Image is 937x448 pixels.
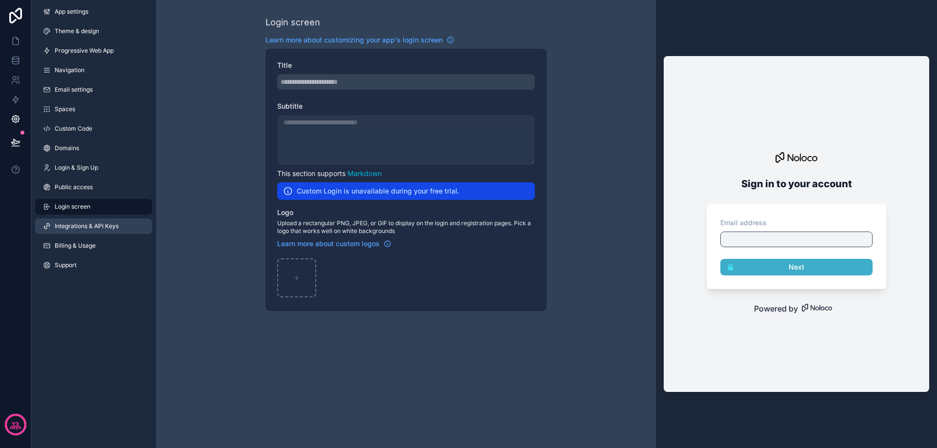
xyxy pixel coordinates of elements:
a: Email settings [35,82,152,97]
h2: Custom Login is unavailable during your free trial. [297,186,459,196]
a: Custom Code [35,121,152,136]
a: Domains [35,140,152,156]
label: Email address [720,218,767,228]
a: Integrations & API Keys [35,218,152,234]
span: Login & Sign Up [55,164,98,172]
a: Learn more about customizing your app's login screen [265,35,454,45]
button: Next [720,259,873,275]
span: Email settings [55,86,93,94]
a: Theme & design [35,23,152,39]
p: 13 [12,420,19,429]
a: Login screen [35,199,152,214]
span: Theme & design [55,27,99,35]
span: Integrations & API Keys [55,222,119,230]
img: logo [771,148,821,167]
a: Billing & Usage [35,238,152,253]
span: Support [55,261,77,269]
a: App settings [35,4,152,19]
a: Spaces [35,101,152,117]
h2: Sign in to your account [703,175,890,193]
span: Progressive Web App [55,47,114,55]
a: Login & Sign Up [35,160,152,175]
span: Domains [55,144,79,152]
a: Learn more about custom logos [277,239,391,249]
a: Markdown [347,169,382,177]
div: Login screen [265,16,320,29]
span: Custom Code [55,125,92,133]
span: Powered by [754,303,798,314]
span: Subtitle [277,102,303,110]
p: days [10,424,21,431]
span: Logo [277,208,293,216]
span: This section supports [277,169,346,177]
span: Upload a rectangular PNG, JPEG, or GIF to display on the login and registration pages. Pick a log... [277,219,535,235]
a: Progressive Web App [35,43,152,58]
a: Powered by [664,303,929,314]
span: Public access [55,183,93,191]
span: Login screen [55,203,90,211]
span: Learn more about customizing your app's login screen [265,35,443,45]
span: Title [277,61,292,69]
a: Public access [35,179,152,195]
span: Learn more about custom logos [277,239,380,249]
span: Navigation [55,66,84,74]
a: Navigation [35,62,152,78]
span: Billing & Usage [55,242,96,250]
a: Support [35,257,152,273]
span: App settings [55,8,88,16]
span: Spaces [55,105,75,113]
